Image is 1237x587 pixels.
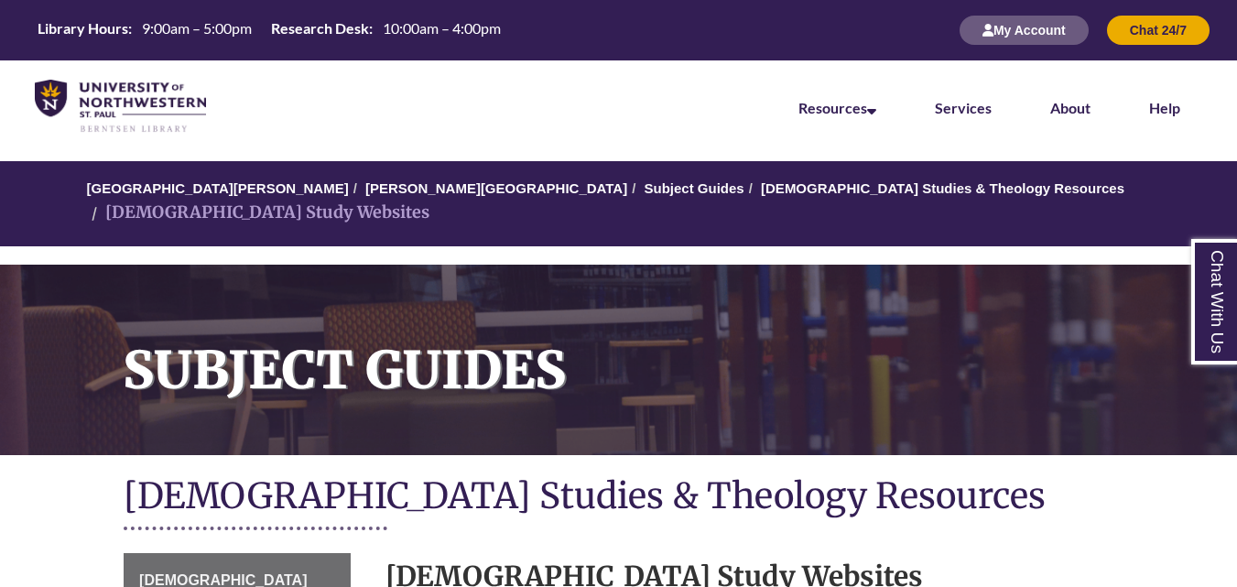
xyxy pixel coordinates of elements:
[960,22,1089,38] a: My Account
[142,19,252,37] span: 9:00am – 5:00pm
[30,18,508,43] a: Hours Today
[935,99,992,116] a: Services
[35,80,206,134] img: UNWSP Library Logo
[87,200,429,226] li: [DEMOGRAPHIC_DATA] Study Websites
[1050,99,1091,116] a: About
[124,473,1113,522] h1: [DEMOGRAPHIC_DATA] Studies & Theology Resources
[365,180,627,196] a: [PERSON_NAME][GEOGRAPHIC_DATA]
[264,18,375,38] th: Research Desk:
[798,99,876,116] a: Resources
[103,265,1237,431] h1: Subject Guides
[1107,16,1210,45] button: Chat 24/7
[645,180,744,196] a: Subject Guides
[960,16,1089,45] button: My Account
[87,180,349,196] a: [GEOGRAPHIC_DATA][PERSON_NAME]
[761,180,1124,196] a: [DEMOGRAPHIC_DATA] Studies & Theology Resources
[1149,99,1180,116] a: Help
[30,18,508,41] table: Hours Today
[383,19,501,37] span: 10:00am – 4:00pm
[1107,22,1210,38] a: Chat 24/7
[30,18,135,38] th: Library Hours:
